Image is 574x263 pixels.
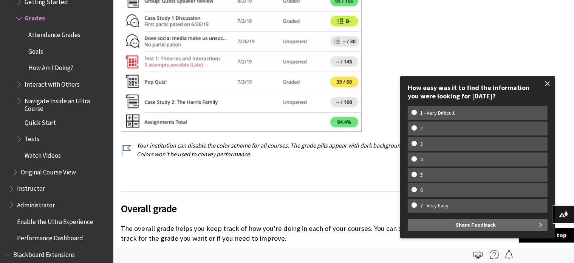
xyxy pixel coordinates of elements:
w-span: 5 [412,172,432,178]
span: Instructor [17,182,45,193]
w-span: 7 - Very Easy [412,202,457,209]
span: Watch Videos [25,149,61,159]
span: How Am I Doing? [28,62,73,72]
span: Goals [28,45,43,55]
span: Administrator [17,199,55,209]
span: Enable the Ultra Experience [17,215,93,226]
span: Overall grade [121,201,455,216]
span: Grades [25,12,45,22]
img: Print [473,250,483,259]
span: Blackboard Extensions [13,248,75,258]
w-span: 4 [412,156,432,163]
w-span: 2 [412,125,432,132]
span: Tests [25,133,39,143]
span: Performance Dashboard [17,232,83,242]
div: How easy was it to find the information you were looking for [DATE]? [408,84,548,100]
p: Your institution can disable the color scheme for all courses. The grade pills appear with dark b... [121,141,455,158]
span: Share Feedback [456,219,496,231]
button: Share Feedback [408,219,548,231]
span: Attendance Grades [28,28,80,39]
span: Interact with Others [25,78,80,88]
span: Original Course View [21,166,76,176]
w-span: 3 [412,141,432,147]
img: More help [490,250,499,259]
span: Navigate Inside an Ultra Course [25,95,108,112]
w-span: 1 - Very Difficult [412,110,463,116]
p: The overall grade helps you keep track of how you're doing in each of your courses. You can see i... [121,224,455,243]
w-span: 6 [412,187,432,193]
img: Follow this page [504,250,514,259]
span: Quick Start [25,116,56,126]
